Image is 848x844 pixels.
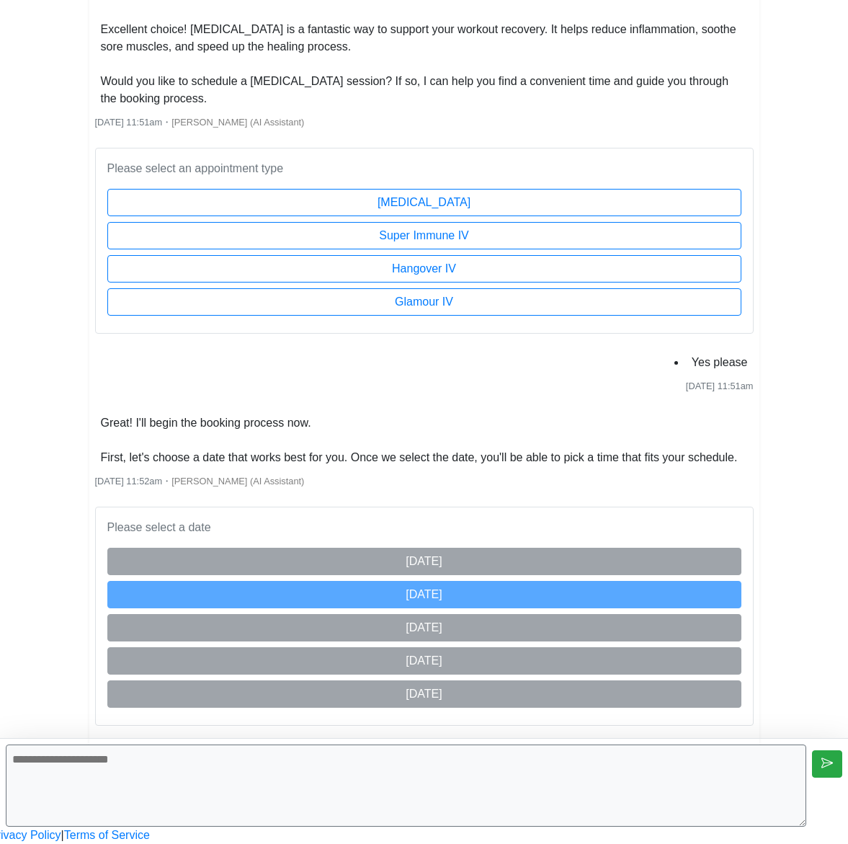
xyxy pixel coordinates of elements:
button: [DATE] [107,647,741,675]
p: Please select an appointment type [107,160,741,177]
small: ・ [95,476,305,487]
span: [DATE] 11:51am [686,381,754,391]
button: [DATE] [107,548,741,575]
li: Great! I'll begin the booking process now. First, let's choose a date that works best for you. On... [95,412,744,469]
button: [DATE] [107,680,741,708]
button: [MEDICAL_DATA] [107,189,741,216]
small: ・ [95,117,305,128]
span: [DATE] 11:51am [95,117,163,128]
li: Excellent choice! [MEDICAL_DATA] is a fantastic way to support your workout recovery. It helps re... [95,18,754,110]
button: Glamour IV [107,288,741,316]
span: [PERSON_NAME] (AI Assistant) [171,117,304,128]
button: [DATE] [107,614,741,641]
button: [DATE] [107,581,741,608]
li: Yes please [686,351,754,374]
span: [DATE] 11:52am [95,476,163,487]
button: Super Immune IV [107,222,741,249]
p: Please select a date [107,519,741,536]
span: [PERSON_NAME] (AI Assistant) [171,476,304,487]
button: Hangover IV [107,255,741,283]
